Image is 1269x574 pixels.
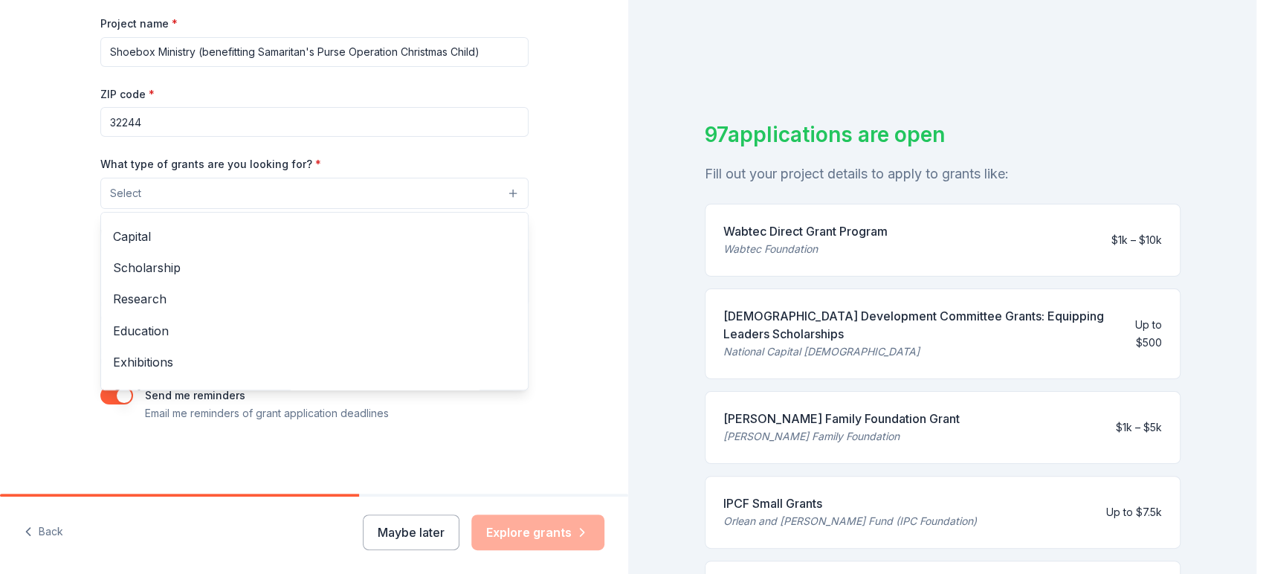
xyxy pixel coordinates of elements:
span: Select [110,184,141,202]
span: Conference [113,384,516,404]
span: Education [113,321,516,341]
div: Select [100,212,529,390]
span: Exhibitions [113,352,516,372]
button: Select [100,178,529,209]
span: Scholarship [113,258,516,277]
span: Research [113,289,516,309]
span: Capital [113,227,516,246]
